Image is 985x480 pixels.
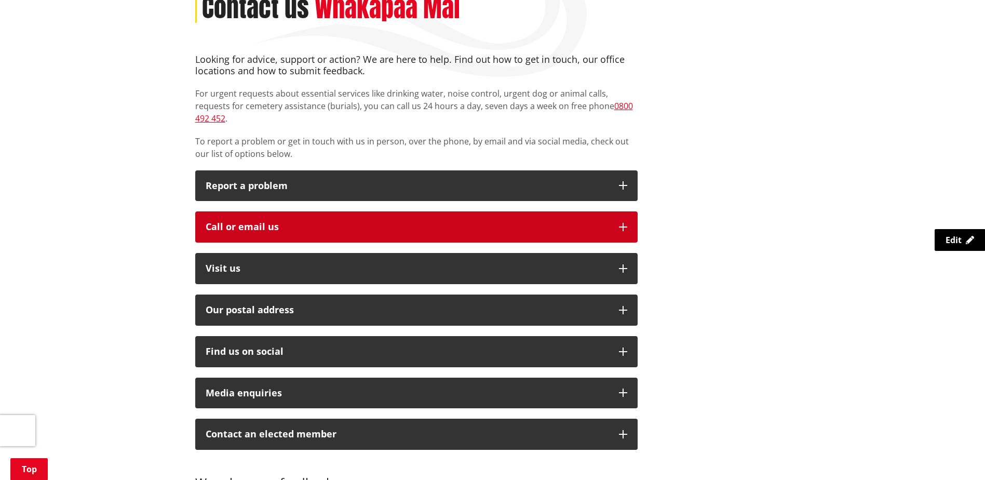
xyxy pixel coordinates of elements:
[206,222,609,232] div: Call or email us
[195,378,638,409] button: Media enquiries
[206,429,609,439] p: Contact an elected member
[195,295,638,326] button: Our postal address
[195,211,638,243] button: Call or email us
[206,346,609,357] div: Find us on social
[206,181,609,191] p: Report a problem
[206,263,609,274] p: Visit us
[935,229,985,251] a: Edit
[10,458,48,480] a: Top
[195,87,638,125] p: For urgent requests about essential services like drinking water, noise control, urgent dog or an...
[206,388,609,398] div: Media enquiries
[946,234,962,246] span: Edit
[195,54,638,76] h4: Looking for advice, support or action? We are here to help. Find out how to get in touch, our off...
[195,336,638,367] button: Find us on social
[206,305,609,315] h2: Our postal address
[195,135,638,160] p: To report a problem or get in touch with us in person, over the phone, by email and via social me...
[195,170,638,202] button: Report a problem
[195,100,633,124] a: 0800 492 452
[195,253,638,284] button: Visit us
[195,419,638,450] button: Contact an elected member
[937,436,975,474] iframe: Messenger Launcher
